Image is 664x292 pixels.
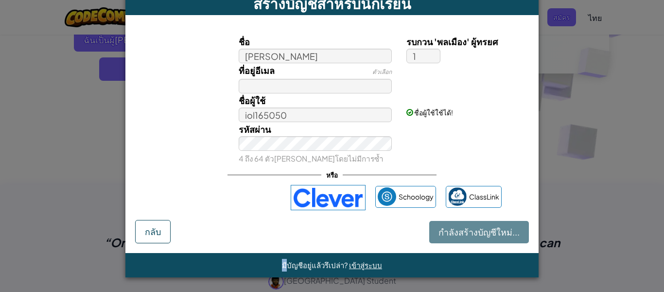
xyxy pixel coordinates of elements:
[469,190,499,204] span: ClassLink
[291,185,366,210] img: clever-logo-blue.png
[239,95,265,106] span: ชื่อผู้ใช้
[372,68,392,75] span: ตัวเลือก
[321,168,343,182] span: หรือ
[239,65,275,76] span: ที่อยู่อีเมล
[157,187,286,208] iframe: ปุ่มลงชื่อเข้าใช้ด้วย Google
[145,226,161,237] span: กลับ
[239,124,271,135] span: รหัสผ่าน
[414,108,453,117] span: ชื่อผู้ใช้ใช้ได้!
[448,187,467,206] img: classlink-logo-small.png
[349,260,382,270] a: เข้าสู่ระบบ
[135,220,171,243] button: กลับ
[378,187,396,206] img: schoology.png
[239,154,384,163] small: 4 ถึง 64 ตัว[PERSON_NAME]โดยไม่มีการซ้ำ
[282,260,349,270] span: มีบัญชีอยู่แล้วรึเปล่า?
[239,36,250,47] span: ชื่อ
[406,36,498,47] span: รบกวน 'พลเมือง' ผู้ทรยศ
[399,190,434,204] span: Schoology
